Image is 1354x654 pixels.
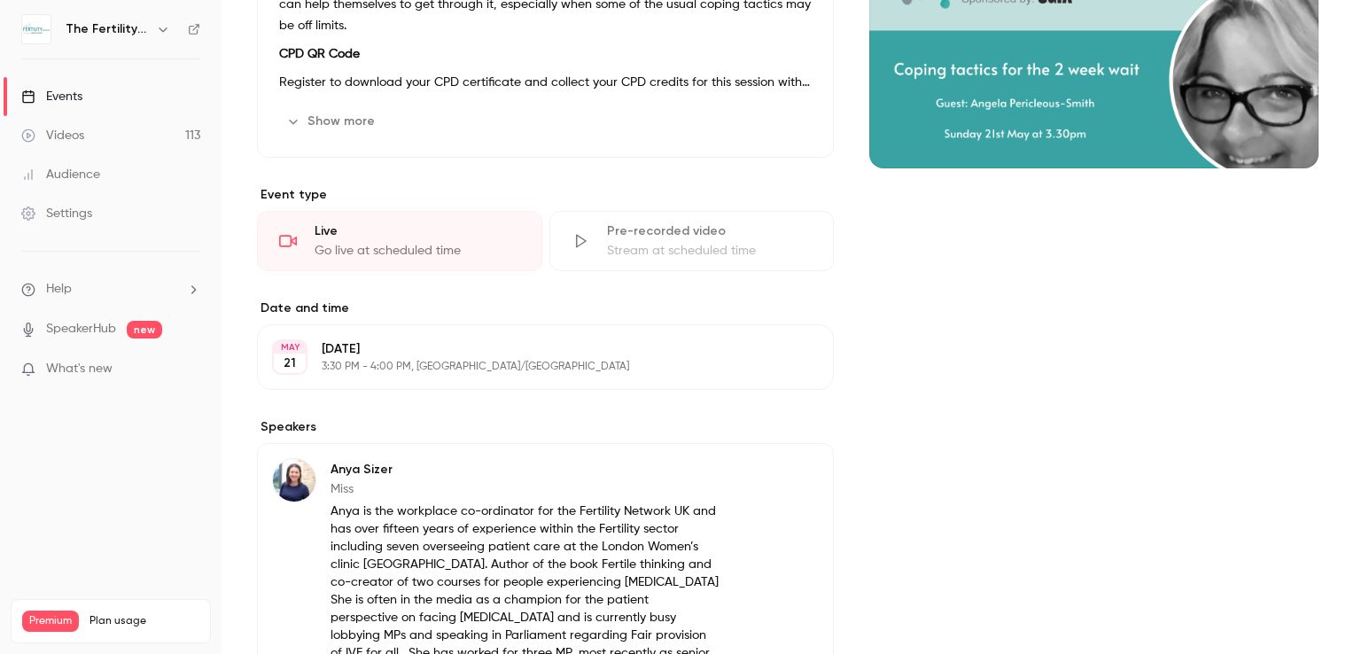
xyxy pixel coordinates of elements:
div: Go live at scheduled time [315,242,520,260]
p: Register to download your CPD certificate and collect your CPD credits for this session with the ... [279,72,812,93]
p: [DATE] [322,340,740,358]
img: Anya Sizer [273,459,315,502]
span: Plan usage [89,614,199,628]
p: Miss [331,480,719,498]
li: help-dropdown-opener [21,280,200,299]
div: Pre-recorded videoStream at scheduled time [549,211,835,271]
div: Settings [21,205,92,222]
div: MAY [274,341,306,354]
p: Anya Sizer [331,461,719,479]
label: Date and time [257,300,834,317]
div: Stream at scheduled time [607,242,813,260]
div: Audience [21,166,100,183]
h6: The Fertility Show 2025 [66,20,149,38]
span: What's new [46,360,113,378]
p: Event type [257,186,834,204]
span: Help [46,280,72,299]
label: Speakers [257,418,834,436]
div: Pre-recorded video [607,222,813,240]
strong: CPD QR Code [279,48,360,60]
button: Show more [279,107,385,136]
span: new [127,321,162,339]
p: 3:30 PM - 4:00 PM, [GEOGRAPHIC_DATA]/[GEOGRAPHIC_DATA] [322,360,740,374]
span: Premium [22,611,79,632]
div: LiveGo live at scheduled time [257,211,542,271]
img: The Fertility Show 2025 [22,15,51,43]
div: Videos [21,127,84,144]
div: Live [315,222,520,240]
iframe: Noticeable Trigger [179,362,200,378]
a: SpeakerHub [46,320,116,339]
div: Events [21,88,82,105]
p: 21 [284,354,296,372]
